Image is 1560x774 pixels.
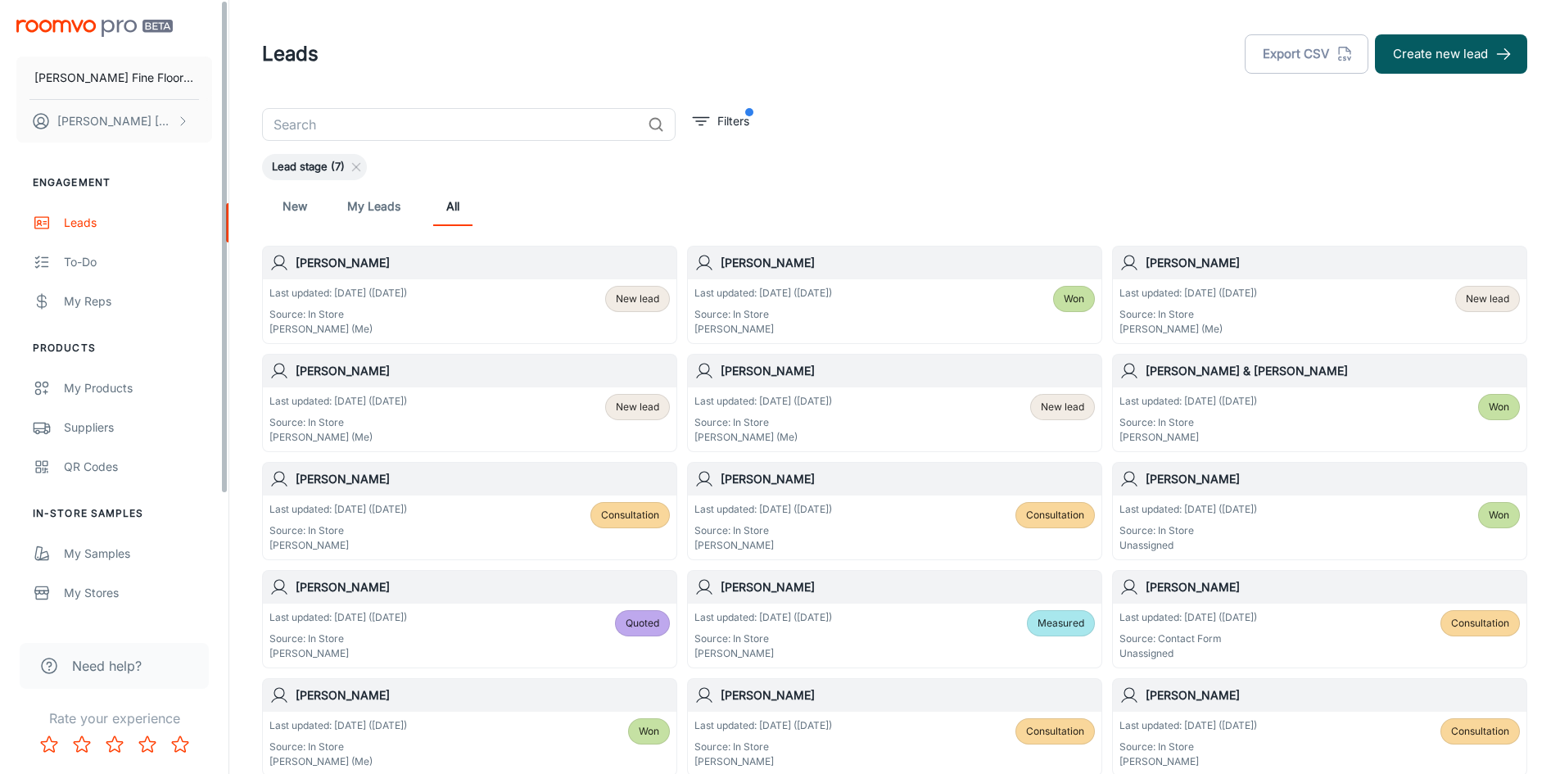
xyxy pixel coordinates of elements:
div: Lead stage (7) [262,154,367,180]
a: [PERSON_NAME]Last updated: [DATE] ([DATE])Source: Contact FormUnassignedConsultation [1112,570,1527,668]
button: Export CSV [1245,34,1368,74]
div: QR Codes [64,458,212,476]
p: Last updated: [DATE] ([DATE]) [269,718,407,733]
p: [PERSON_NAME] (Me) [1119,322,1257,337]
a: [PERSON_NAME]Last updated: [DATE] ([DATE])Source: In Store[PERSON_NAME]Quoted [262,570,677,668]
h6: [PERSON_NAME] [721,470,1095,488]
p: Source: In Store [694,631,832,646]
div: My Products [64,379,212,397]
p: Last updated: [DATE] ([DATE]) [1119,610,1257,625]
span: Consultation [1026,724,1084,739]
span: Consultation [1451,616,1509,631]
a: [PERSON_NAME]Last updated: [DATE] ([DATE])Source: In Store[PERSON_NAME]Won [687,246,1102,344]
a: New [275,187,314,226]
p: Last updated: [DATE] ([DATE]) [694,286,832,301]
p: Source: In Store [694,523,832,538]
h1: Leads [262,39,319,69]
p: Last updated: [DATE] ([DATE]) [269,610,407,625]
p: Rate your experience [13,708,215,728]
p: Last updated: [DATE] ([DATE]) [269,394,407,409]
p: Source: In Store [269,415,407,430]
p: Source: In Store [1119,740,1257,754]
p: [PERSON_NAME] [694,538,832,553]
h6: [PERSON_NAME] [296,254,670,272]
p: Source: In Store [269,523,407,538]
p: Unassigned [1119,538,1257,553]
p: [PERSON_NAME] (Me) [269,754,407,769]
h6: [PERSON_NAME] [1146,578,1520,596]
h6: [PERSON_NAME] [1146,686,1520,704]
p: Source: In Store [1119,415,1257,430]
p: Source: In Store [269,307,407,322]
div: My Samples [64,545,212,563]
p: [PERSON_NAME] [PERSON_NAME] [57,112,173,130]
button: Rate 3 star [98,728,131,761]
p: [PERSON_NAME] [694,754,832,769]
a: [PERSON_NAME]Last updated: [DATE] ([DATE])Source: In Store[PERSON_NAME] (Me)New lead [687,354,1102,452]
div: Suppliers [64,419,212,437]
p: Last updated: [DATE] ([DATE]) [694,718,832,733]
button: [PERSON_NAME] Fine Floors, Inc [16,57,212,99]
p: Source: In Store [1119,307,1257,322]
span: Quoted [626,616,659,631]
h6: [PERSON_NAME] [1146,254,1520,272]
p: Last updated: [DATE] ([DATE]) [694,610,832,625]
button: Create new lead [1375,34,1527,74]
p: Last updated: [DATE] ([DATE]) [1119,718,1257,733]
p: Last updated: [DATE] ([DATE]) [1119,394,1257,409]
h6: [PERSON_NAME] [721,686,1095,704]
div: Leads [64,214,212,232]
p: [PERSON_NAME] [694,322,832,337]
a: [PERSON_NAME] & [PERSON_NAME]Last updated: [DATE] ([DATE])Source: In Store[PERSON_NAME]Won [1112,354,1527,452]
span: Lead stage (7) [262,159,355,175]
input: Search [262,108,641,141]
a: [PERSON_NAME]Last updated: [DATE] ([DATE])Source: In Store[PERSON_NAME]Consultation [687,462,1102,560]
p: Last updated: [DATE] ([DATE]) [1119,502,1257,517]
button: filter [689,108,753,134]
a: [PERSON_NAME]Last updated: [DATE] ([DATE])Source: In Store[PERSON_NAME] (Me)New lead [262,246,677,344]
span: Measured [1038,616,1084,631]
span: Won [1489,508,1509,523]
span: Consultation [1026,508,1084,523]
p: Unassigned [1119,646,1257,661]
button: Rate 1 star [33,728,66,761]
h6: [PERSON_NAME] [721,362,1095,380]
button: Rate 2 star [66,728,98,761]
p: Source: In Store [694,307,832,322]
p: [PERSON_NAME] (Me) [269,430,407,445]
p: Last updated: [DATE] ([DATE]) [694,502,832,517]
img: Roomvo PRO Beta [16,20,173,37]
p: [PERSON_NAME] [269,646,407,661]
h6: [PERSON_NAME] [296,362,670,380]
h6: [PERSON_NAME] [721,578,1095,596]
p: Last updated: [DATE] ([DATE]) [694,394,832,409]
p: Source: Contact Form [1119,631,1257,646]
p: Source: In Store [269,631,407,646]
h6: [PERSON_NAME] [296,578,670,596]
span: Consultation [1451,724,1509,739]
span: Need help? [72,656,142,676]
h6: [PERSON_NAME] & [PERSON_NAME] [1146,362,1520,380]
div: My Reps [64,292,212,310]
a: [PERSON_NAME]Last updated: [DATE] ([DATE])Source: In Store[PERSON_NAME] (Me)New lead [262,354,677,452]
p: Source: In Store [269,740,407,754]
p: [PERSON_NAME] (Me) [269,322,407,337]
span: New lead [616,400,659,414]
button: Rate 4 star [131,728,164,761]
p: [PERSON_NAME] (Me) [694,430,832,445]
p: Filters [717,112,749,130]
div: To-do [64,253,212,271]
p: Source: In Store [694,415,832,430]
h6: [PERSON_NAME] [721,254,1095,272]
h6: [PERSON_NAME] [296,686,670,704]
p: Last updated: [DATE] ([DATE]) [269,502,407,517]
span: New lead [616,292,659,306]
h6: [PERSON_NAME] [296,470,670,488]
span: Won [1064,292,1084,306]
span: Consultation [601,508,659,523]
p: [PERSON_NAME] [1119,430,1257,445]
a: [PERSON_NAME]Last updated: [DATE] ([DATE])Source: In StoreUnassignedWon [1112,462,1527,560]
p: [PERSON_NAME] [694,646,832,661]
span: Won [1489,400,1509,414]
a: All [433,187,473,226]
